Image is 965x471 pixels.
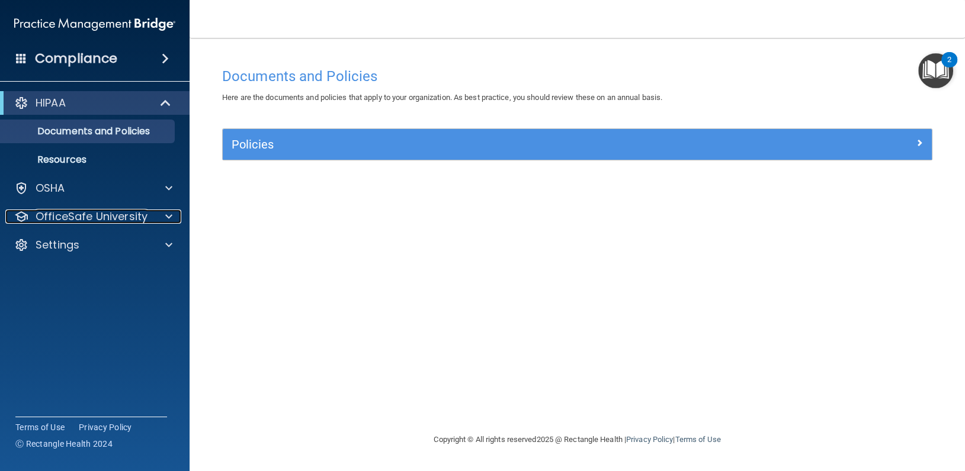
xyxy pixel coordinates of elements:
span: Ⓒ Rectangle Health 2024 [15,438,113,450]
p: OfficeSafe University [36,209,148,224]
img: PMB logo [14,12,175,36]
h5: Policies [232,138,746,151]
p: Documents and Policies [8,125,169,137]
button: Open Resource Center, 2 new notifications [918,53,953,88]
p: Settings [36,238,79,252]
div: Copyright © All rights reserved 2025 @ Rectangle Health | | [361,421,794,459]
a: HIPAA [14,96,172,110]
a: Privacy Policy [626,435,673,444]
p: OSHA [36,181,65,195]
a: Settings [14,238,172,252]
a: OSHA [14,181,172,195]
p: Resources [8,154,169,166]
div: 2 [947,60,951,75]
a: Terms of Use [15,421,65,433]
a: Terms of Use [675,435,720,444]
p: HIPAA [36,96,66,110]
h4: Compliance [35,50,117,67]
a: Privacy Policy [79,421,132,433]
a: OfficeSafe University [14,209,172,224]
a: Policies [232,135,923,154]
span: Here are the documents and policies that apply to your organization. As best practice, you should... [222,93,662,102]
iframe: Drift Widget Chat Controller [761,388,951,434]
h4: Documents and Policies [222,69,932,84]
